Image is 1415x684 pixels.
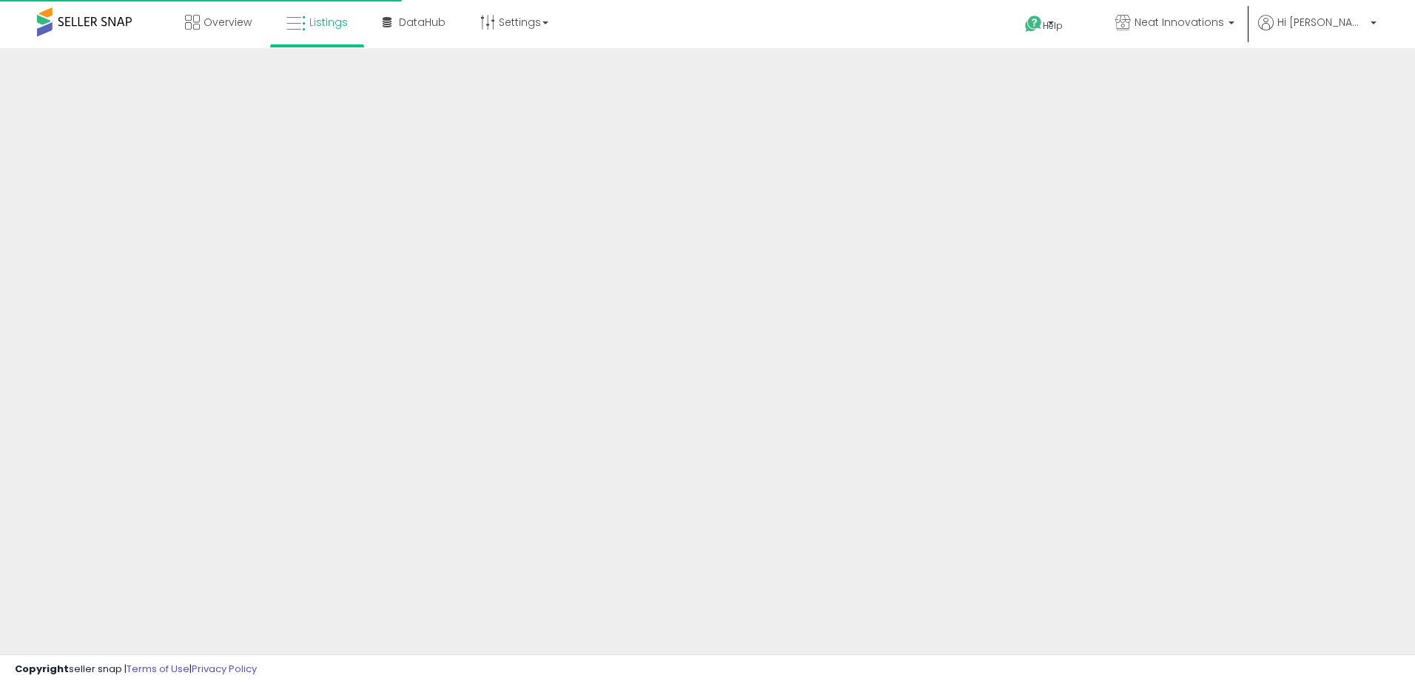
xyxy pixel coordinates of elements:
[15,662,69,676] strong: Copyright
[127,662,189,676] a: Terms of Use
[1043,19,1063,32] span: Help
[1258,15,1377,48] a: Hi [PERSON_NAME]
[1135,15,1224,30] span: Neat Innovations
[399,15,446,30] span: DataHub
[1013,4,1092,48] a: Help
[204,15,252,30] span: Overview
[309,15,348,30] span: Listings
[1024,15,1043,33] i: Get Help
[192,662,257,676] a: Privacy Policy
[1277,15,1366,30] span: Hi [PERSON_NAME]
